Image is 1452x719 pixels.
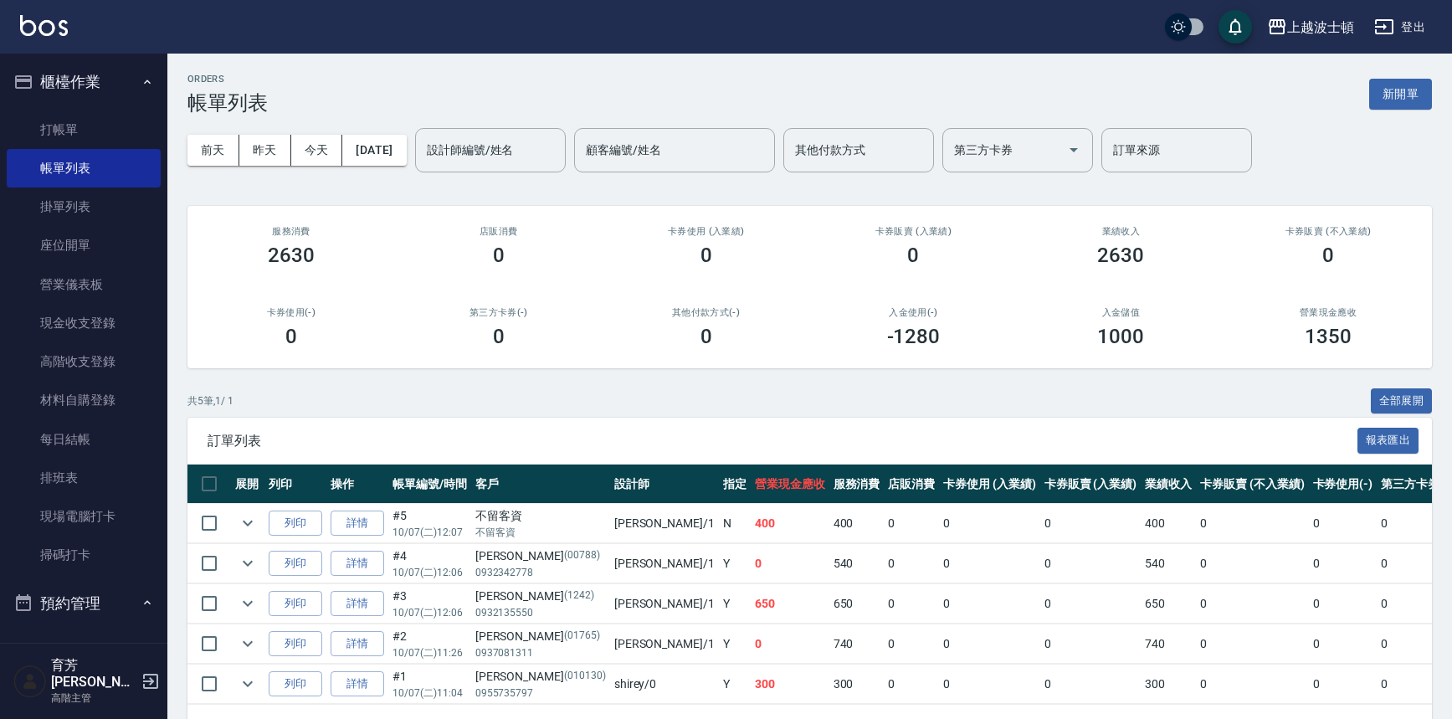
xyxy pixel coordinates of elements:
p: 高階主管 [51,691,136,706]
th: 展開 [231,465,264,504]
td: 0 [1040,624,1142,664]
a: 現金收支登錄 [7,304,161,342]
td: shirey /0 [610,665,719,704]
h3: 0 [285,325,297,348]
td: 0 [1309,665,1378,704]
button: 上越波士頓 [1260,10,1361,44]
div: 不留客資 [475,507,606,525]
td: [PERSON_NAME] /1 [610,624,719,664]
button: expand row [235,591,260,616]
h2: 營業現金應收 [1244,307,1412,318]
h3: 0 [493,244,505,267]
td: 0 [939,584,1040,624]
th: 卡券使用 (入業績) [939,465,1040,504]
button: 列印 [269,671,322,697]
td: Y [719,624,751,664]
th: 列印 [264,465,326,504]
a: 材料自購登錄 [7,381,161,419]
td: 0 [1196,584,1308,624]
h2: 第三方卡券(-) [415,307,582,318]
td: 400 [1141,504,1196,543]
h2: 卡券販賣 (不入業績) [1244,226,1412,237]
th: 卡券販賣 (不入業績) [1196,465,1308,504]
button: 列印 [269,591,322,617]
h2: ORDERS [187,74,268,85]
td: 0 [1040,584,1142,624]
button: 列印 [269,631,322,657]
button: 列印 [269,511,322,537]
th: 客戶 [471,465,610,504]
button: 櫃檯作業 [7,60,161,104]
td: 540 [1141,544,1196,583]
h3: 1000 [1097,325,1144,348]
button: expand row [235,631,260,656]
td: 0 [1196,544,1308,583]
td: 400 [829,504,885,543]
td: 0 [1196,504,1308,543]
a: 高階收支登錄 [7,342,161,381]
p: 10/07 (二) 12:07 [393,525,467,540]
h2: 入金使用(-) [829,307,997,318]
td: 0 [939,665,1040,704]
p: 10/07 (二) 12:06 [393,605,467,620]
td: 0 [1309,584,1378,624]
td: 0 [884,624,939,664]
td: 740 [829,624,885,664]
th: 營業現金應收 [751,465,829,504]
h3: -1280 [887,325,941,348]
td: Y [719,665,751,704]
div: 上越波士頓 [1287,17,1354,38]
button: [DATE] [342,135,406,166]
p: 10/07 (二) 11:04 [393,686,467,701]
button: 全部展開 [1371,388,1433,414]
a: 打帳單 [7,110,161,149]
th: 店販消費 [884,465,939,504]
h3: 帳單列表 [187,91,268,115]
div: [PERSON_NAME] [475,588,606,605]
p: 0937081311 [475,645,606,660]
p: 共 5 筆, 1 / 1 [187,393,233,408]
td: #5 [388,504,471,543]
h3: 2630 [1097,244,1144,267]
a: 帳單列表 [7,149,161,187]
td: 540 [829,544,885,583]
th: 業績收入 [1141,465,1196,504]
td: 300 [1141,665,1196,704]
td: 0 [1309,504,1378,543]
button: 昨天 [239,135,291,166]
td: Y [719,584,751,624]
td: 0 [939,544,1040,583]
td: 650 [829,584,885,624]
button: 預約管理 [7,582,161,625]
td: #2 [388,624,471,664]
p: 10/07 (二) 11:26 [393,645,467,660]
a: 掛單列表 [7,187,161,226]
a: 詳情 [331,671,384,697]
h2: 卡券販賣 (入業績) [829,226,997,237]
th: 卡券販賣 (入業績) [1040,465,1142,504]
button: 登出 [1367,12,1432,43]
a: 預約管理 [7,631,161,670]
a: 詳情 [331,631,384,657]
td: 0 [884,544,939,583]
td: 0 [1040,504,1142,543]
img: Person [13,665,47,698]
td: 0 [1196,665,1308,704]
th: 操作 [326,465,388,504]
button: 前天 [187,135,239,166]
h3: 0 [907,244,919,267]
h3: 0 [493,325,505,348]
td: 740 [1141,624,1196,664]
p: 0932342778 [475,565,606,580]
td: #3 [388,584,471,624]
th: 卡券使用(-) [1309,465,1378,504]
a: 新開單 [1369,85,1432,101]
p: 0932135550 [475,605,606,620]
a: 報表匯出 [1357,432,1419,448]
p: 不留客資 [475,525,606,540]
button: expand row [235,551,260,576]
td: 0 [751,624,829,664]
td: 300 [829,665,885,704]
h2: 卡券使用(-) [208,307,375,318]
h3: 0 [700,244,712,267]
